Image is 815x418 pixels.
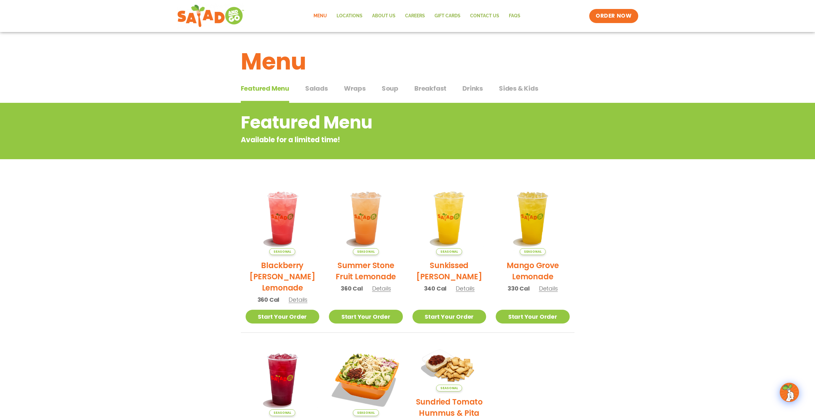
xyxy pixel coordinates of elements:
span: Breakfast [414,84,446,93]
span: Salads [305,84,328,93]
span: Seasonal [520,248,546,255]
a: Menu [309,9,332,23]
a: Contact Us [465,9,504,23]
span: Seasonal [269,248,295,255]
span: Featured Menu [241,84,289,93]
img: Product photo for Black Cherry Orchard Lemonade [246,342,320,416]
span: 330 Cal [508,284,530,293]
span: 360 Cal [257,295,280,304]
a: FAQs [504,9,525,23]
img: Product photo for Tuscan Summer Salad [329,342,403,416]
span: Details [372,284,391,292]
span: Details [539,284,558,292]
h1: Menu [241,44,575,79]
span: Drinks [462,84,483,93]
span: Seasonal [353,409,379,416]
img: Product photo for Sunkissed Yuzu Lemonade [412,181,486,255]
a: ORDER NOW [589,9,638,23]
span: Seasonal [436,248,462,255]
span: Seasonal [353,248,379,255]
p: Available for a limited time! [241,135,523,145]
a: Start Your Order [246,310,320,324]
img: Product photo for Sundried Tomato Hummus & Pita Chips [412,342,486,392]
span: 340 Cal [424,284,447,293]
img: Product photo for Blackberry Bramble Lemonade [246,181,320,255]
h2: Mango Grove Lemonade [496,260,570,282]
a: Start Your Order [496,310,570,324]
span: ORDER NOW [596,12,632,20]
span: Details [289,296,307,304]
a: Locations [332,9,367,23]
img: Product photo for Summer Stone Fruit Lemonade [329,181,403,255]
a: Start Your Order [412,310,486,324]
a: GIFT CARDS [430,9,465,23]
span: Seasonal [269,409,295,416]
h2: Blackberry [PERSON_NAME] Lemonade [246,260,320,293]
span: Soup [382,84,398,93]
span: Details [456,284,475,292]
a: Start Your Order [329,310,403,324]
h2: Featured Menu [241,110,523,135]
img: new-SAG-logo-768×292 [177,3,245,29]
span: Sides & Kids [499,84,538,93]
h2: Summer Stone Fruit Lemonade [329,260,403,282]
span: 360 Cal [341,284,363,293]
img: Product photo for Mango Grove Lemonade [496,181,570,255]
h2: Sunkissed [PERSON_NAME] [412,260,486,282]
img: wpChatIcon [780,383,798,401]
div: Tabbed content [241,81,575,103]
nav: Menu [309,9,525,23]
span: Wraps [344,84,366,93]
a: Careers [400,9,430,23]
a: About Us [367,9,400,23]
span: Seasonal [436,385,462,391]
